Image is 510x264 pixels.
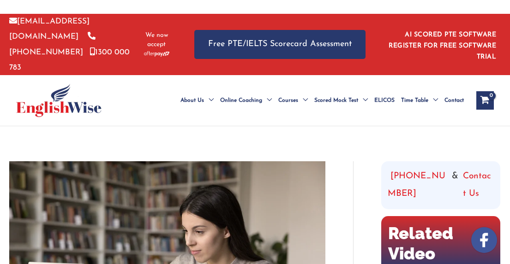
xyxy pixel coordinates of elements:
[401,84,428,117] span: Time Table
[9,18,90,41] a: [EMAIL_ADDRESS][DOMAIN_NAME]
[314,84,358,117] span: Scored Mock Test
[358,84,368,117] span: Menu Toggle
[311,84,371,117] a: Scored Mock TestMenu Toggle
[194,30,366,59] a: Free PTE/IELTS Scorecard Assessment
[9,33,96,56] a: [PHONE_NUMBER]
[444,84,464,117] span: Contact
[278,84,298,117] span: Courses
[177,84,217,117] a: About UsMenu Toggle
[220,84,262,117] span: Online Coaching
[9,48,130,71] a: 1300 000 783
[371,84,398,117] a: ELICOS
[441,84,467,117] a: Contact
[180,84,204,117] span: About Us
[204,84,214,117] span: Menu Toggle
[388,168,448,203] a: [PHONE_NUMBER]
[275,84,311,117] a: CoursesMenu Toggle
[16,84,102,117] img: cropped-ew-logo
[471,227,497,253] img: white-facebook.png
[144,51,169,56] img: Afterpay-Logo
[463,168,494,203] a: Contact Us
[142,31,171,49] span: We now accept
[171,84,467,117] nav: Site Navigation: Main Menu
[384,24,501,65] aside: Header Widget 1
[398,84,441,117] a: Time TableMenu Toggle
[262,84,272,117] span: Menu Toggle
[428,84,438,117] span: Menu Toggle
[388,168,494,203] div: &
[298,84,308,117] span: Menu Toggle
[476,91,494,110] a: View Shopping Cart, empty
[217,84,275,117] a: Online CoachingMenu Toggle
[389,31,496,60] a: AI SCORED PTE SOFTWARE REGISTER FOR FREE SOFTWARE TRIAL
[374,84,395,117] span: ELICOS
